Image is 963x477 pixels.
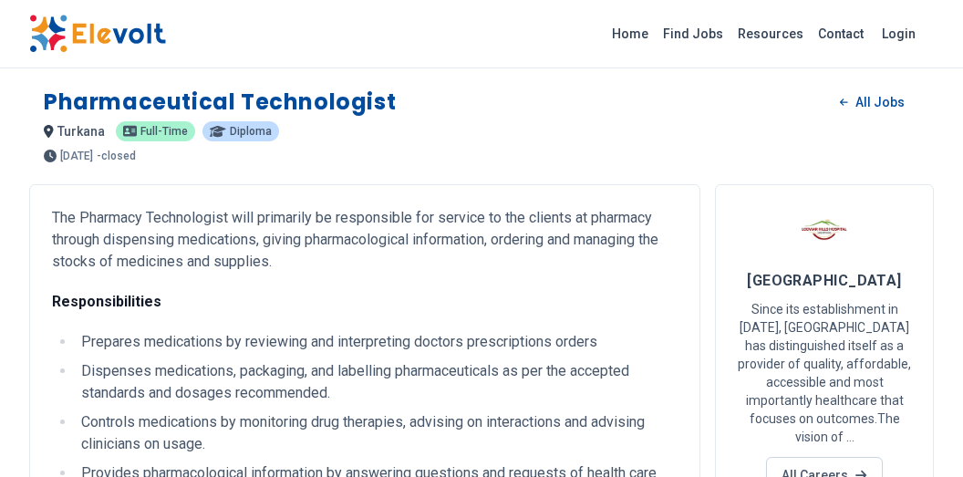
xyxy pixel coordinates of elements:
span: full-time [140,126,188,137]
a: Home [605,19,656,48]
span: [DATE] [60,150,93,161]
img: Elevolt [29,15,166,53]
a: Login [871,16,927,52]
a: Contact [811,19,871,48]
h1: Pharmaceutical Technologist [44,88,396,117]
p: Since its establishment in [DATE], [GEOGRAPHIC_DATA] has distinguished itself as a provider of qu... [738,300,911,446]
p: - closed [97,150,136,161]
a: Find Jobs [656,19,730,48]
li: Prepares medications by reviewing and interpreting doctors prescriptions orders [76,331,678,353]
img: Lodwar Hills Hospital [802,207,847,253]
li: Dispenses medications, packaging, and labelling pharmaceuticals as per the accepted standards and... [76,360,678,404]
a: Resources [730,19,811,48]
strong: Responsibilities [52,293,161,310]
li: Controls medications by monitoring drug therapies, advising on interactions and advising clinicia... [76,411,678,455]
p: The Pharmacy Technologist will primarily be responsible for service to the clients at pharmacy th... [52,207,678,273]
span: turkana [57,124,105,139]
span: [GEOGRAPHIC_DATA] [747,272,902,289]
span: diploma [230,126,272,137]
a: All Jobs [825,88,919,116]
